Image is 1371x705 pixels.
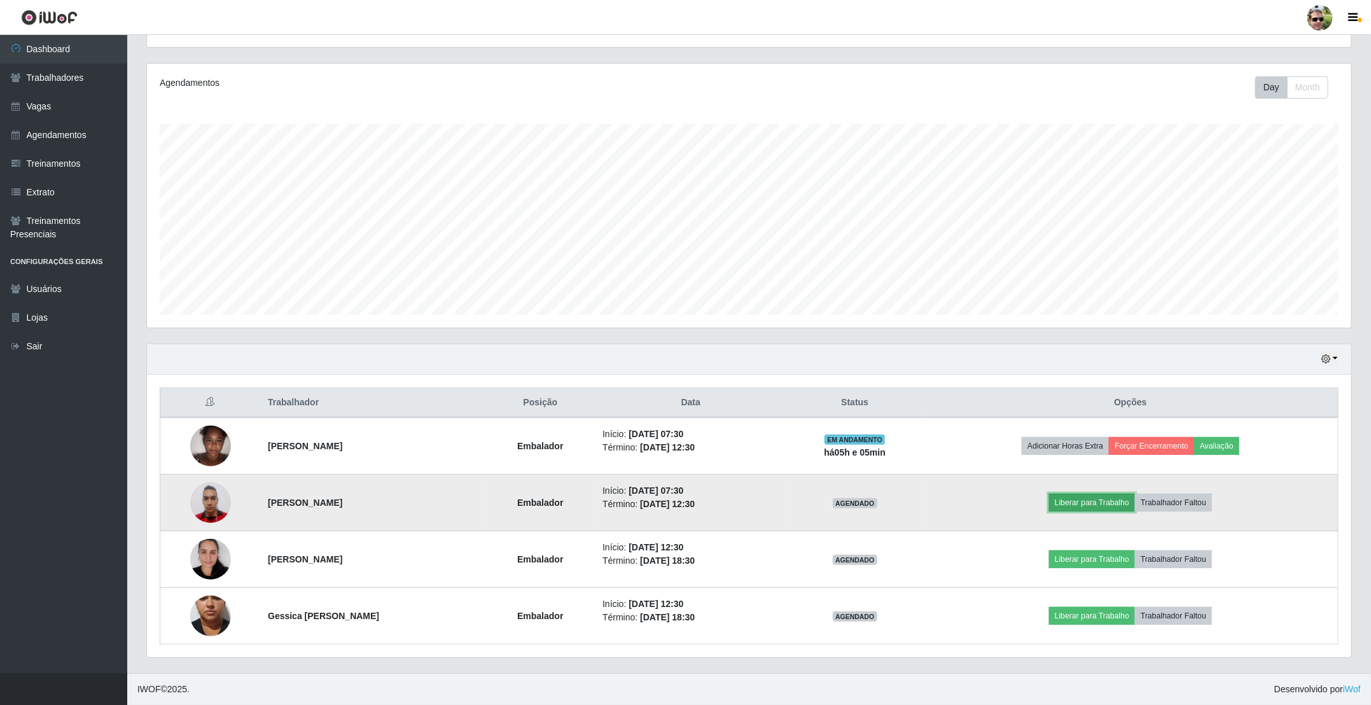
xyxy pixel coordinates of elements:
img: 1706900327938.jpeg [190,410,231,482]
li: Início: [602,541,779,554]
li: Término: [602,554,779,568]
strong: Embalador [517,441,563,451]
time: [DATE] 12:30 [629,542,683,552]
div: First group [1255,76,1328,99]
div: Agendamentos [160,76,640,90]
strong: Embalador [517,611,563,621]
th: Status [787,388,924,418]
li: Início: [602,484,779,498]
strong: há 05 h e 05 min [825,447,886,457]
li: Término: [602,611,779,624]
button: Forçar Encerramento [1109,437,1194,455]
strong: Embalador [517,554,563,564]
button: Adicionar Horas Extra [1022,437,1109,455]
strong: Gessica [PERSON_NAME] [268,611,379,621]
strong: Embalador [517,498,563,508]
a: iWof [1343,684,1361,694]
strong: [PERSON_NAME] [268,498,342,508]
span: AGENDADO [833,611,877,622]
li: Início: [602,428,779,441]
time: [DATE] 18:30 [640,612,695,622]
img: 1746572657158.jpeg [190,571,231,661]
th: Posição [486,388,595,418]
time: [DATE] 12:30 [629,599,683,609]
button: Avaliação [1194,437,1239,455]
li: Término: [602,441,779,454]
span: © 2025 . [137,683,190,696]
button: Trabalhador Faltou [1135,607,1212,625]
strong: [PERSON_NAME] [268,554,342,564]
button: Liberar para Trabalho [1049,494,1135,512]
span: Desenvolvido por [1274,683,1361,696]
button: Liberar para Trabalho [1049,550,1135,568]
th: Trabalhador [260,388,485,418]
time: [DATE] 18:30 [640,555,695,566]
button: Trabalhador Faltou [1135,494,1212,512]
li: Início: [602,597,779,611]
time: [DATE] 12:30 [640,499,695,509]
button: Day [1255,76,1288,99]
span: IWOF [137,684,161,694]
img: 1714754537254.jpeg [190,532,231,586]
button: Liberar para Trabalho [1049,607,1135,625]
time: [DATE] 07:30 [629,485,683,496]
div: Toolbar with button groups [1255,76,1339,99]
button: Trabalhador Faltou [1135,550,1212,568]
time: [DATE] 07:30 [629,429,683,439]
li: Término: [602,498,779,511]
th: Opções [923,388,1338,418]
strong: [PERSON_NAME] [268,441,342,451]
img: CoreUI Logo [21,10,78,25]
span: EM ANDAMENTO [825,435,885,445]
button: Month [1287,76,1328,99]
span: AGENDADO [833,555,877,565]
span: AGENDADO [833,498,877,508]
th: Data [595,388,786,418]
img: 1747520366813.jpeg [190,475,231,529]
time: [DATE] 12:30 [640,442,695,452]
